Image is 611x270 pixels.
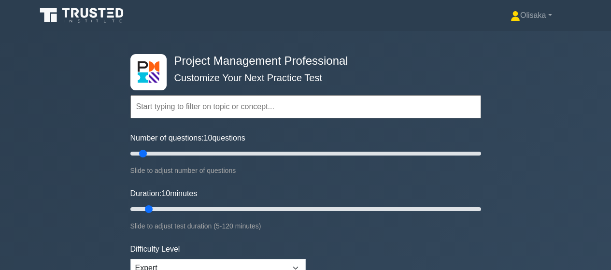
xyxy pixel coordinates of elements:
h4: Project Management Professional [171,54,434,68]
input: Start typing to filter on topic or concept... [130,95,481,118]
span: 10 [161,189,170,198]
label: Number of questions: questions [130,132,245,144]
a: Olisaka [487,6,575,25]
label: Difficulty Level [130,243,180,255]
div: Slide to adjust test duration (5-120 minutes) [130,220,481,232]
div: Slide to adjust number of questions [130,165,481,176]
span: 10 [204,134,213,142]
label: Duration: minutes [130,188,198,199]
